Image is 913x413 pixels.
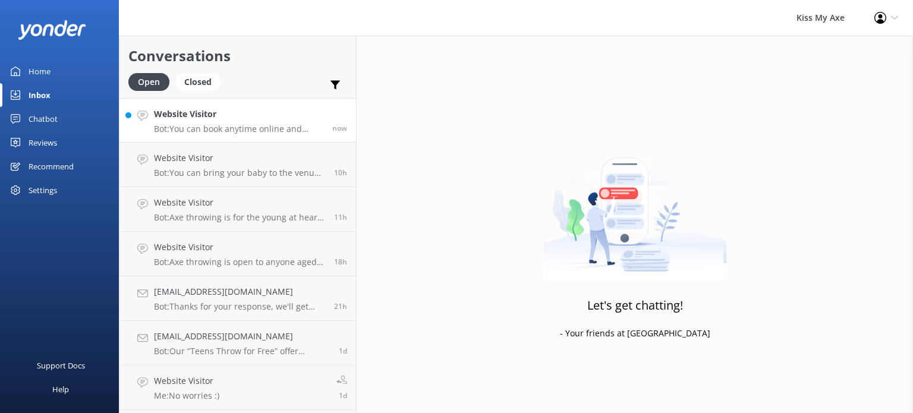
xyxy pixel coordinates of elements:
[154,196,325,209] h4: Website Visitor
[119,321,356,365] a: [EMAIL_ADDRESS][DOMAIN_NAME]Bot:Our “Teens Throw for Free” offer generally runs every school holi...
[154,124,323,134] p: Bot: You can book anytime online and check live availability! Just head over to our website, clic...
[128,75,175,88] a: Open
[543,133,727,281] img: artwork of a man stealing a conversation from at giant smartphone
[154,301,325,312] p: Bot: Thanks for your response, we'll get back to you as soon as we can during opening hours.
[29,83,51,107] div: Inbox
[334,257,347,267] span: Sep 30 2025 01:43pm (UTC +10:00) Australia/Sydney
[37,354,85,377] div: Support Docs
[175,73,221,91] div: Closed
[52,377,69,401] div: Help
[29,178,57,202] div: Settings
[154,374,219,387] h4: Website Visitor
[334,212,347,222] span: Sep 30 2025 09:18pm (UTC +10:00) Australia/Sydney
[154,390,219,401] p: Me: No worries :)
[119,143,356,187] a: Website VisitorBot:You can bring your baby to the venue, especially for activities like Glow Dart...
[18,20,86,40] img: yonder-white-logo.png
[119,276,356,321] a: [EMAIL_ADDRESS][DOMAIN_NAME]Bot:Thanks for your response, we'll get back to you as soon as we can...
[29,131,57,155] div: Reviews
[587,296,683,315] h3: Let's get chatting!
[334,301,347,311] span: Sep 30 2025 11:22am (UTC +10:00) Australia/Sydney
[154,168,325,178] p: Bot: You can bring your baby to the venue, especially for activities like Glow Darts, Glow Golf, ...
[154,241,325,254] h4: Website Visitor
[119,232,356,276] a: Website VisitorBot:Axe throwing is open to anyone aged [DEMOGRAPHIC_DATA] and over. [PERSON_NAME]...
[29,155,74,178] div: Recommend
[154,108,323,121] h4: Website Visitor
[29,59,51,83] div: Home
[154,330,330,343] h4: [EMAIL_ADDRESS][DOMAIN_NAME]
[339,346,347,356] span: Sep 29 2025 03:14pm (UTC +10:00) Australia/Sydney
[332,123,347,133] span: Oct 01 2025 08:24am (UTC +10:00) Australia/Sydney
[334,168,347,178] span: Sep 30 2025 10:13pm (UTC +10:00) Australia/Sydney
[29,107,58,131] div: Chatbot
[154,346,330,357] p: Bot: Our “Teens Throw for Free” offer generally runs every school holidays. One teen (ages [DEMOG...
[119,365,356,410] a: Website VisitorMe:No worries :)1d
[128,73,169,91] div: Open
[560,327,710,340] p: - Your friends at [GEOGRAPHIC_DATA]
[119,187,356,232] a: Website VisitorBot:Axe throwing is for the young at heart, but participants need to be 11 or olde...
[154,152,325,165] h4: Website Visitor
[128,45,347,67] h2: Conversations
[175,75,226,88] a: Closed
[154,285,325,298] h4: [EMAIL_ADDRESS][DOMAIN_NAME]
[119,98,356,143] a: Website VisitorBot:You can book anytime online and check live availability! Just head over to our...
[154,212,325,223] p: Bot: Axe throwing is for the young at heart, but participants need to be 11 or older and accompan...
[154,257,325,267] p: Bot: Axe throwing is open to anyone aged [DEMOGRAPHIC_DATA] and over. [PERSON_NAME] aged [DEMOGRA...
[339,390,347,401] span: Sep 29 2025 02:24pm (UTC +10:00) Australia/Sydney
